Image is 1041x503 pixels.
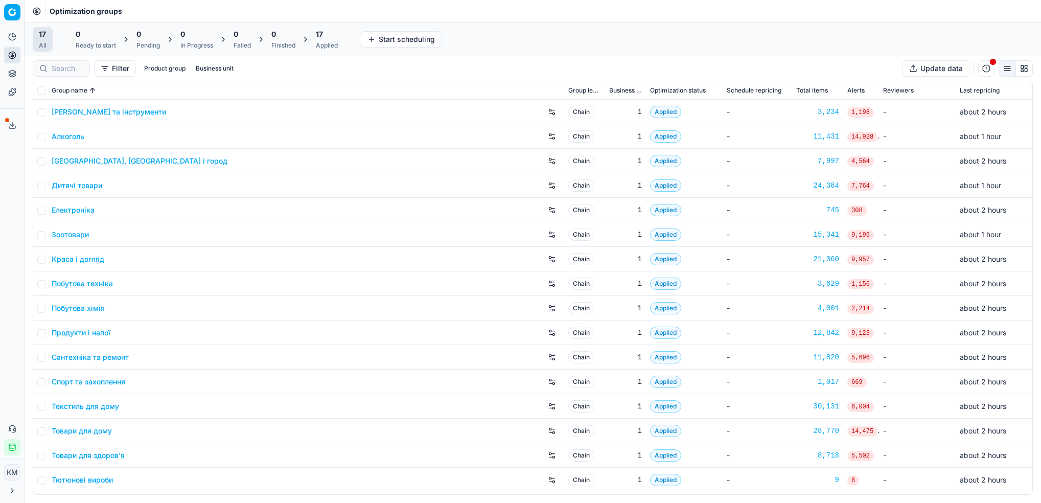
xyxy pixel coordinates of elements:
div: 1 [609,230,642,240]
div: Failed [234,41,251,50]
td: - [723,173,792,198]
a: 21,360 [796,254,839,264]
span: 0 [180,29,185,39]
a: 15,341 [796,230,839,240]
td: - [723,271,792,296]
span: 17 [316,29,323,39]
span: Chain [568,302,594,314]
span: Applied [650,376,681,388]
td: - [879,173,956,198]
td: - [723,198,792,222]
span: Applied [650,449,681,462]
td: - [879,321,956,345]
td: - [723,321,792,345]
span: 9,123 [847,328,874,338]
span: Applied [650,425,681,437]
a: 11,820 [796,352,839,362]
td: - [723,100,792,124]
span: Business unit [609,86,642,95]
td: - [879,100,956,124]
div: Ready to start [76,41,116,50]
div: 1 [609,377,642,387]
td: - [723,247,792,271]
td: - [879,149,956,173]
button: КM [4,464,20,481]
a: [GEOGRAPHIC_DATA], [GEOGRAPHIC_DATA] і город [52,156,227,166]
button: Filter [94,60,136,77]
a: 12,842 [796,328,839,338]
span: 6,004 [847,402,874,412]
span: Applied [650,130,681,143]
div: 1 [609,328,642,338]
div: 1 [609,475,642,485]
td: - [723,296,792,321]
td: - [879,443,956,468]
span: Group level [568,86,601,95]
span: 14,928 [847,132,877,142]
span: Applied [650,474,681,486]
td: - [723,394,792,419]
span: Applied [650,179,681,192]
span: Applied [650,351,681,363]
a: 4,001 [796,303,839,313]
span: Last repricing [960,86,1000,95]
td: - [879,247,956,271]
td: - [723,443,792,468]
a: 8,718 [796,450,839,461]
td: - [879,124,956,149]
span: about 2 hours [960,279,1006,288]
span: Applied [650,253,681,265]
input: Search [52,63,83,74]
span: Applied [650,204,681,216]
a: Товари для дому [52,426,112,436]
a: 24,384 [796,180,839,191]
span: Chain [568,327,594,339]
span: about 2 hours [960,328,1006,337]
span: about 1 hour [960,230,1001,239]
td: - [879,198,956,222]
nav: breadcrumb [50,6,122,16]
span: about 2 hours [960,205,1006,214]
a: 1,017 [796,377,839,387]
span: Group name [52,86,87,95]
span: Chain [568,376,594,388]
button: Sorted by Group name ascending [87,85,98,96]
div: 1 [609,279,642,289]
span: 9,195 [847,230,874,240]
span: Chain [568,278,594,290]
a: 11,431 [796,131,839,142]
span: 0 [136,29,141,39]
td: - [879,222,956,247]
span: Applied [650,327,681,339]
span: Chain [568,400,594,413]
a: Текстиль для дому [52,401,119,411]
span: Chain [568,425,594,437]
span: about 2 hours [960,353,1006,361]
span: Optimization groups [50,6,122,16]
div: 1 [609,426,642,436]
a: 3,629 [796,279,839,289]
div: 1 [609,180,642,191]
a: Алкоголь [52,131,84,142]
td: - [879,419,956,443]
span: about 2 hours [960,451,1006,460]
span: Alerts [847,86,865,95]
a: 28,770 [796,426,839,436]
span: Chain [568,106,594,118]
div: 1 [609,254,642,264]
td: - [879,296,956,321]
span: Schedule repricing [727,86,781,95]
span: Applied [650,106,681,118]
span: Chain [568,228,594,241]
span: Chain [568,449,594,462]
span: about 2 hours [960,377,1006,386]
div: 1 [609,352,642,362]
a: 30,131 [796,401,839,411]
span: Applied [650,155,681,167]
